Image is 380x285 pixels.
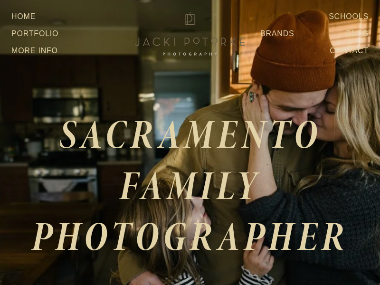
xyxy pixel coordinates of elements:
[131,10,249,57] img: Jacki Potorke Sacramento Family Photographer
[329,8,369,25] a: Schools
[330,42,369,59] a: Contact
[346,25,369,42] a: Blog
[11,8,36,25] a: Home
[260,25,294,42] a: Brands
[11,42,58,59] a: More Info
[11,29,58,38] a: Portfolio
[31,106,349,264] em: SACRAMENTO FAMILY PHOTOGRAPHER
